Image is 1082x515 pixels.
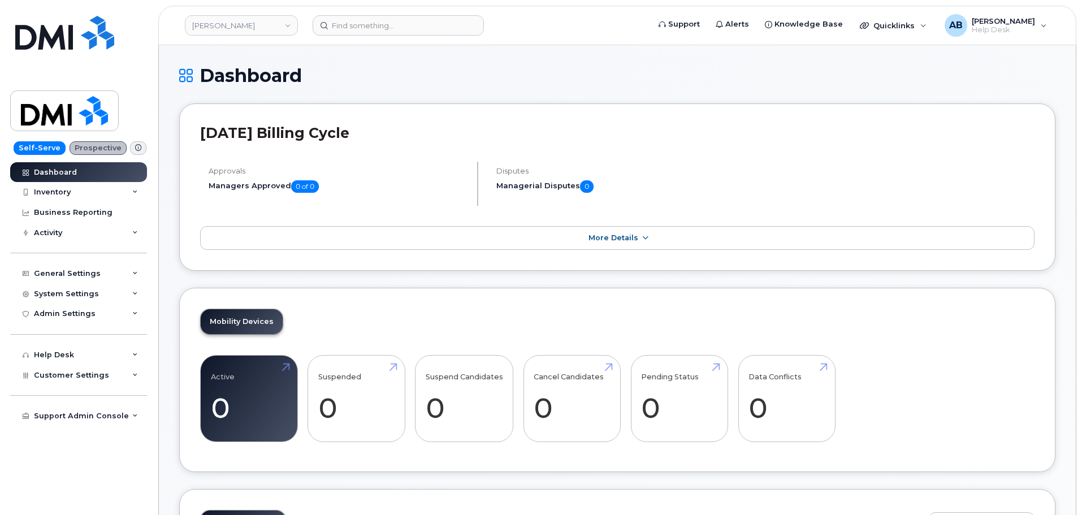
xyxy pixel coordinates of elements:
[534,361,610,436] a: Cancel Candidates 0
[496,167,766,175] h4: Disputes
[318,361,395,436] a: Suspended 0
[211,361,287,436] a: Active 0
[201,309,283,334] a: Mobility Devices
[209,180,468,193] h5: Managers Approved
[291,180,319,193] span: 0 of 0
[496,180,766,193] h5: Managerial Disputes
[580,180,594,193] span: 0
[209,167,468,175] h4: Approvals
[426,373,503,381] h4: Suspend Candidates
[748,361,825,436] a: Data Conflicts 0
[179,66,1055,85] h1: Dashboard
[588,233,638,242] span: More Details
[641,361,717,436] a: Pending Status 0
[426,391,503,425] dd: 0
[200,124,1035,141] h2: [DATE] Billing Cycle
